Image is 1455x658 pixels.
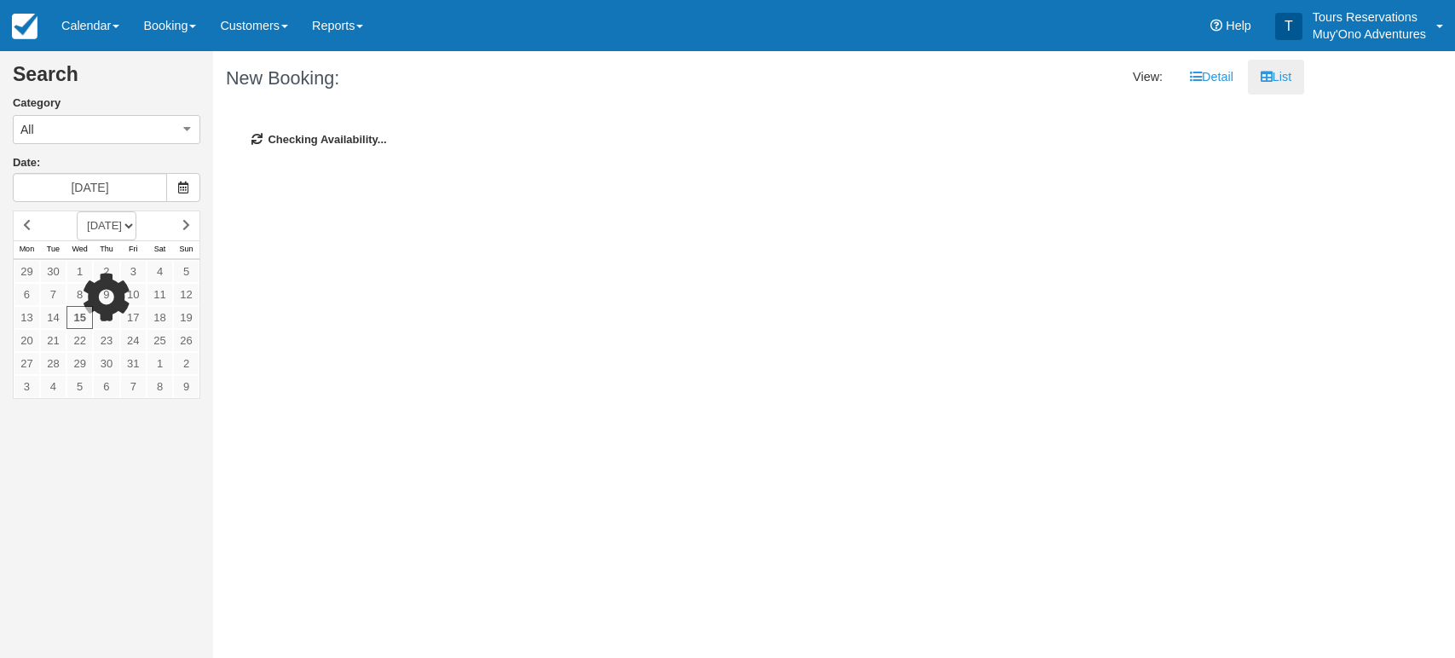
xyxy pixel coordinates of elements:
[1177,60,1246,95] a: Detail
[13,115,200,144] button: All
[1313,9,1426,26] p: Tours Reservations
[20,121,34,138] span: All
[226,107,1291,174] div: Checking Availability...
[66,306,93,329] a: 15
[13,95,200,112] label: Category
[13,155,200,171] label: Date:
[1120,60,1175,95] li: View:
[1210,20,1222,32] i: Help
[1313,26,1426,43] p: Muy'Ono Adventures
[1275,13,1302,40] div: T
[226,68,746,89] h1: New Booking:
[1226,19,1251,32] span: Help
[1248,60,1304,95] a: List
[13,64,200,95] h2: Search
[12,14,38,39] img: checkfront-main-nav-mini-logo.png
